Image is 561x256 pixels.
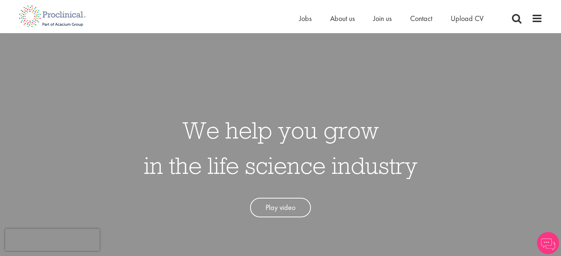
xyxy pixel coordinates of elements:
[299,14,312,23] a: Jobs
[410,14,432,23] a: Contact
[330,14,355,23] a: About us
[373,14,392,23] a: Join us
[537,232,559,254] img: Chatbot
[250,198,311,217] a: Play video
[451,14,484,23] a: Upload CV
[144,112,418,183] h1: We help you grow in the life science industry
